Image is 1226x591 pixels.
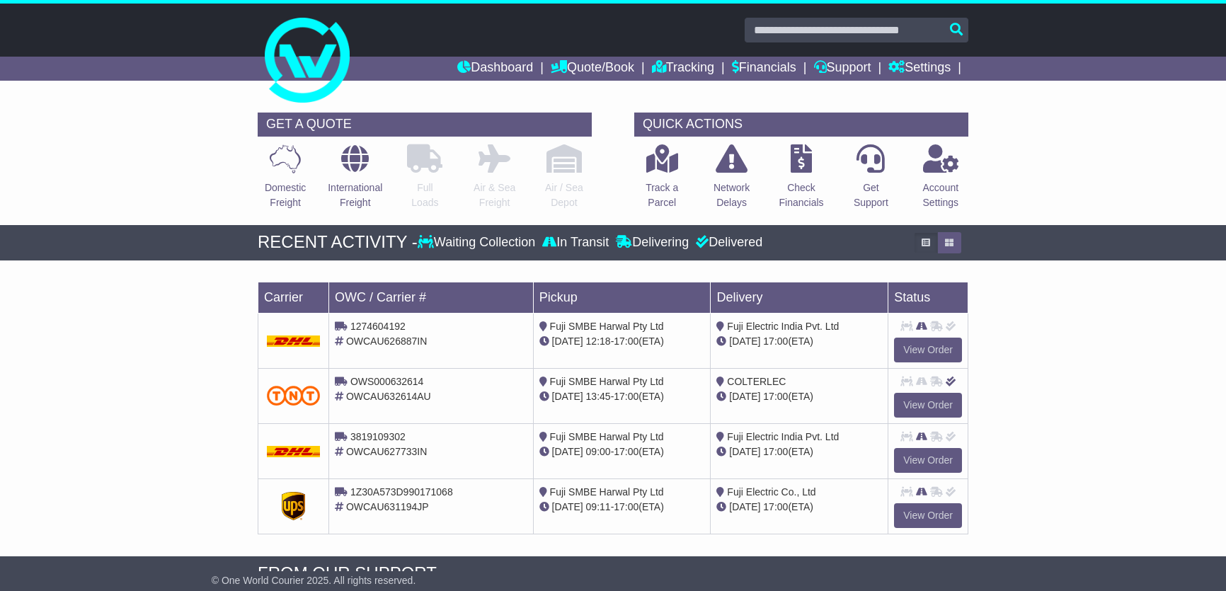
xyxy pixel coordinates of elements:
[550,431,664,442] span: Fuji SMBE Harwal Pty Ltd
[586,446,611,457] span: 09:00
[552,446,583,457] span: [DATE]
[888,57,951,81] a: Settings
[539,389,705,404] div: - (ETA)
[346,335,427,347] span: OWCAU626887IN
[692,235,762,251] div: Delivered
[265,180,306,210] p: Domestic Freight
[646,180,678,210] p: Track a Parcel
[716,389,882,404] div: (ETA)
[258,563,968,584] div: FROM OUR SUPPORT
[614,391,638,402] span: 17:00
[716,334,882,349] div: (ETA)
[729,391,760,402] span: [DATE]
[727,431,839,442] span: Fuji Electric India Pvt. Ltd
[711,282,888,313] td: Delivery
[539,444,705,459] div: - (ETA)
[539,500,705,515] div: - (ETA)
[258,232,418,253] div: RECENT ACTIVITY -
[894,393,962,418] a: View Order
[552,391,583,402] span: [DATE]
[327,144,383,218] a: InternationalFreight
[894,503,962,528] a: View Order
[729,335,760,347] span: [DATE]
[894,338,962,362] a: View Order
[729,446,760,457] span: [DATE]
[346,446,427,457] span: OWCAU627733IN
[763,391,788,402] span: 17:00
[418,235,539,251] div: Waiting Collection
[854,180,888,210] p: Get Support
[407,180,442,210] p: Full Loads
[550,321,664,332] span: Fuji SMBE Harwal Pty Ltd
[267,446,320,457] img: DHL.png
[586,391,611,402] span: 13:45
[853,144,889,218] a: GetSupport
[267,386,320,405] img: TNT_Domestic.png
[552,335,583,347] span: [DATE]
[350,321,406,332] span: 1274604192
[727,376,786,387] span: COLTERLEC
[714,180,750,210] p: Network Delays
[586,335,611,347] span: 12:18
[894,448,962,473] a: View Order
[539,334,705,349] div: - (ETA)
[652,57,714,81] a: Tracking
[329,282,534,313] td: OWC / Carrier #
[212,575,416,586] span: © One World Courier 2025. All rights reserved.
[716,500,882,515] div: (ETA)
[550,376,664,387] span: Fuji SMBE Harwal Pty Ltd
[350,376,424,387] span: OWS000632614
[763,446,788,457] span: 17:00
[923,180,959,210] p: Account Settings
[550,486,664,498] span: Fuji SMBE Harwal Pty Ltd
[763,501,788,512] span: 17:00
[732,57,796,81] a: Financials
[551,57,634,81] a: Quote/Book
[814,57,871,81] a: Support
[713,144,750,218] a: NetworkDelays
[614,446,638,457] span: 17:00
[586,501,611,512] span: 09:11
[533,282,711,313] td: Pickup
[258,113,592,137] div: GET A QUOTE
[328,180,382,210] p: International Freight
[634,113,968,137] div: QUICK ACTIONS
[350,486,453,498] span: 1Z30A573D990171068
[614,501,638,512] span: 17:00
[779,180,824,210] p: Check Financials
[727,486,815,498] span: Fuji Electric Co., Ltd
[922,144,960,218] a: AccountSettings
[346,391,431,402] span: OWCAU632614AU
[727,321,839,332] span: Fuji Electric India Pvt. Ltd
[264,144,306,218] a: DomesticFreight
[539,235,612,251] div: In Transit
[457,57,533,81] a: Dashboard
[346,501,429,512] span: OWCAU631194JP
[545,180,583,210] p: Air / Sea Depot
[267,335,320,347] img: DHL.png
[552,501,583,512] span: [DATE]
[888,282,968,313] td: Status
[258,282,329,313] td: Carrier
[729,501,760,512] span: [DATE]
[645,144,679,218] a: Track aParcel
[716,444,882,459] div: (ETA)
[614,335,638,347] span: 17:00
[779,144,825,218] a: CheckFinancials
[763,335,788,347] span: 17:00
[612,235,692,251] div: Delivering
[474,180,515,210] p: Air & Sea Freight
[282,492,306,520] img: GetCarrierServiceDarkLogo
[350,431,406,442] span: 3819109302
